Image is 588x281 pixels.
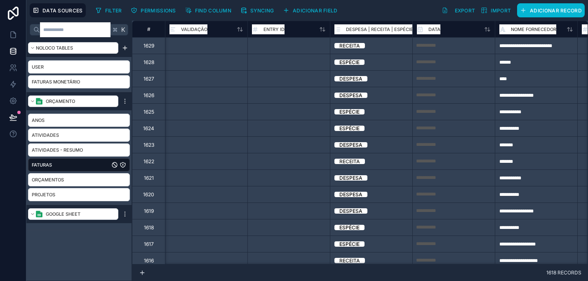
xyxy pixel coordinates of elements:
[339,225,360,230] div: Espécie
[143,142,154,148] div: 1623
[139,26,159,32] div: #
[143,125,154,132] div: 1624
[92,4,125,17] button: Filter
[339,142,362,148] div: Despesa
[105,7,122,14] span: Filter
[455,7,475,14] span: Export
[511,25,556,33] span: Nome Fornecedor
[143,109,154,115] div: 1625
[339,93,362,98] div: Despesa
[144,257,154,264] div: 1616
[238,4,280,17] a: Syncing
[339,175,362,181] div: Despesa
[143,43,154,49] div: 1629
[339,109,360,114] div: Espécie
[478,3,514,17] button: Import
[143,158,154,165] div: 1622
[250,7,274,14] span: Syncing
[141,7,176,14] span: Permissions
[143,59,154,66] div: 1628
[428,25,440,33] span: Data
[128,4,179,17] button: Permissions
[128,4,182,17] a: Permissions
[30,3,86,17] button: Data Sources
[144,175,154,181] div: 1621
[195,7,231,14] span: Find column
[517,3,585,17] button: Adicionar record
[346,25,413,33] span: Despesa | Receita | Espécie
[339,43,360,48] div: Receita
[339,241,360,247] div: Espécie
[144,208,154,214] div: 1619
[339,192,362,197] div: Despesa
[280,4,341,17] button: Adicionar field
[339,60,360,65] div: Espécie
[530,7,582,14] span: Adicionar record
[339,76,362,81] div: Despesa
[143,92,154,99] div: 1626
[491,7,511,14] span: Import
[143,191,154,198] div: 1620
[439,3,478,17] button: Export
[263,25,285,33] span: Entry ID
[514,3,585,17] a: Adicionar record
[120,27,126,33] span: K
[182,4,234,17] button: Find column
[339,159,360,164] div: Receita
[144,241,154,248] div: 1617
[546,270,581,275] span: 1618 records
[339,258,360,263] div: Receita
[181,25,207,33] span: Validação
[293,7,338,14] span: Adicionar field
[339,126,360,131] div: Espécie
[42,7,83,14] span: Data Sources
[238,4,277,17] button: Syncing
[143,76,154,82] div: 1627
[339,208,362,214] div: Despesa
[144,224,154,231] div: 1618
